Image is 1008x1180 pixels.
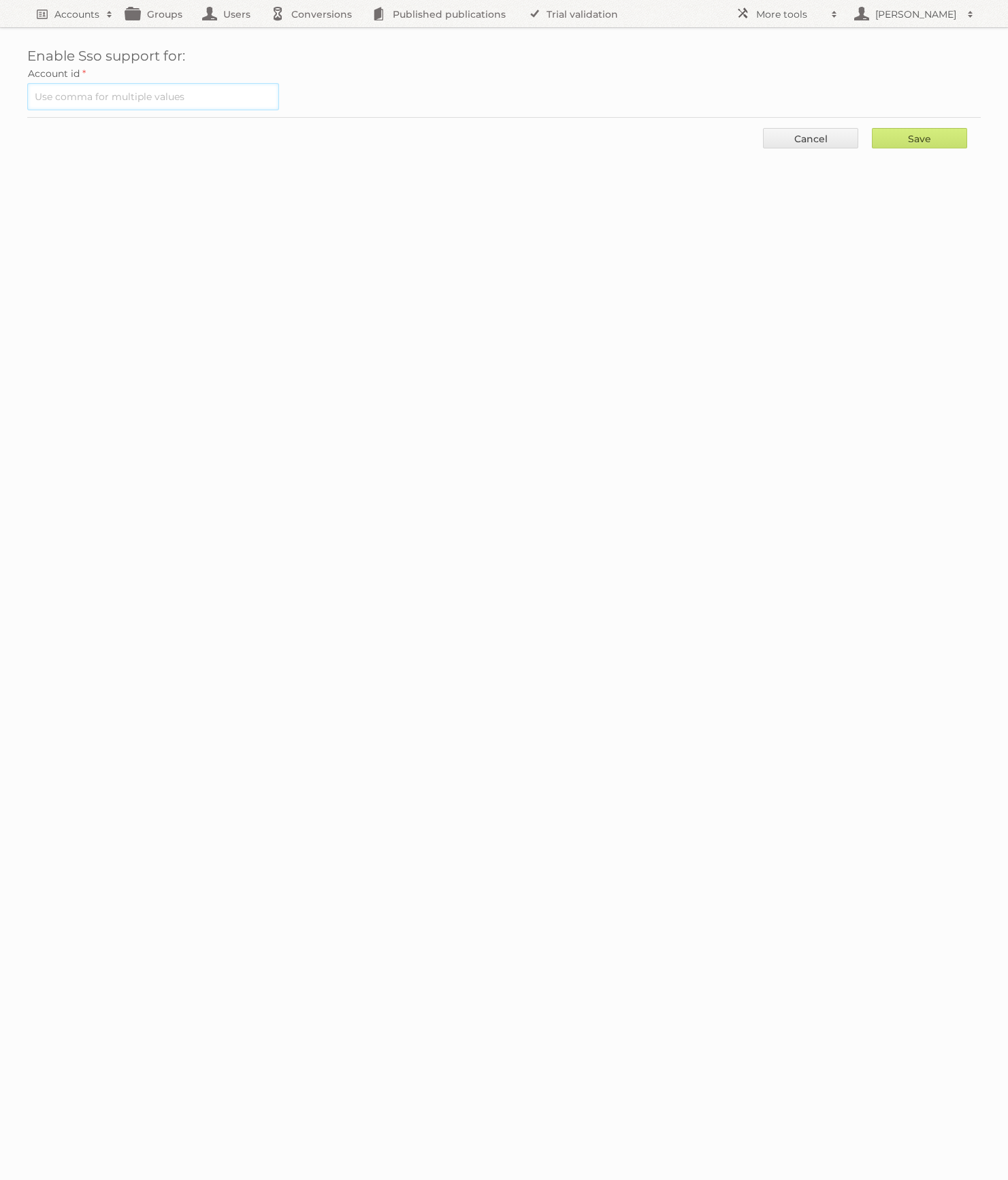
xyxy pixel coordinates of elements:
[27,83,279,110] input: Use comma for multiple values
[872,128,967,148] input: Save
[756,7,824,21] h2: More tools
[872,7,960,21] h2: [PERSON_NAME]
[763,128,858,148] a: Cancel
[28,67,80,80] span: Account id
[54,7,99,21] h2: Accounts
[27,48,981,64] h1: Enable Sso support for:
